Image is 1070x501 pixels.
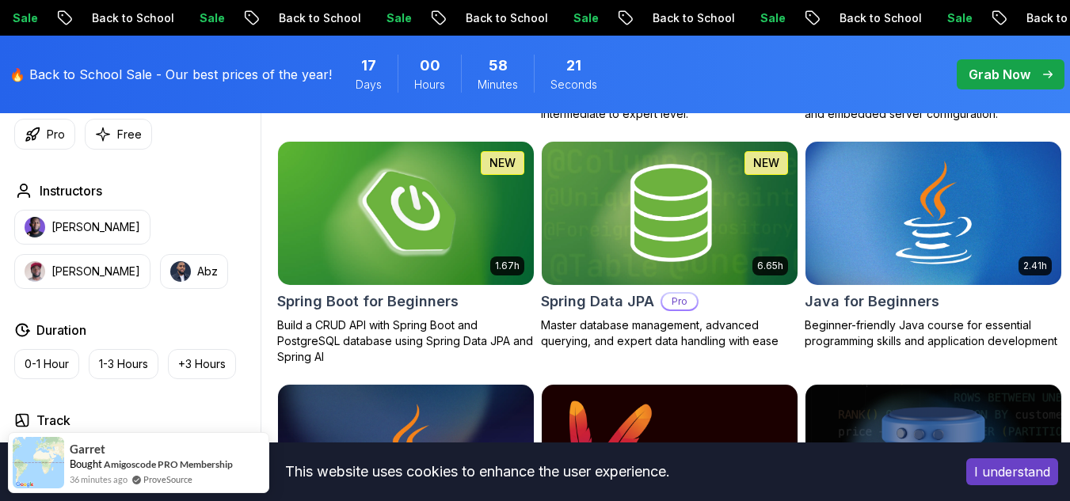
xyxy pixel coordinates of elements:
div: This website uses cookies to enhance the user experience. [12,454,942,489]
h2: Instructors [40,181,102,200]
span: 0 Hours [420,55,440,77]
p: NEW [753,155,779,171]
p: Abz [197,264,218,279]
img: Spring Boot for Beginners card [272,138,540,288]
button: Accept cookies [966,458,1058,485]
img: instructor img [170,261,191,282]
p: Build a CRUD API with Spring Boot and PostgreSQL database using Spring Data JPA and Spring AI [277,317,535,365]
p: Back to School [823,10,931,26]
h2: Spring Boot for Beginners [277,290,459,313]
p: NEW [489,155,516,171]
button: 0-1 Hour [14,349,79,379]
a: Spring Boot for Beginners card1.67hNEWSpring Boot for BeginnersBuild a CRUD API with Spring Boot ... [277,141,535,365]
p: Pro [47,127,65,142]
span: Minutes [478,77,518,93]
p: Master database management, advanced querying, and expert data handling with ease [541,317,798,349]
img: Spring Data JPA card [542,142,798,285]
button: Pro [14,119,75,150]
p: +3 Hours [178,356,226,372]
button: 1-3 Hours [89,349,158,379]
button: +3 Hours [168,349,236,379]
p: Grab Now [969,65,1030,84]
button: instructor img[PERSON_NAME] [14,254,150,289]
span: Bought [70,457,102,470]
p: 🔥 Back to School Sale - Our best prices of the year! [10,65,332,84]
h2: Track [36,411,70,430]
p: Back to School [262,10,370,26]
a: ProveSource [143,473,192,486]
img: instructor img [25,261,45,282]
a: Java for Beginners card2.41hJava for BeginnersBeginner-friendly Java course for essential program... [805,141,1062,349]
span: Garret [70,442,105,456]
p: Sale [557,10,607,26]
p: Beginner-friendly Java course for essential programming skills and application development [805,317,1062,349]
p: Back to School [75,10,183,26]
p: Sale [370,10,421,26]
span: 58 Minutes [489,55,508,77]
p: 2.41h [1023,260,1047,272]
img: instructor img [25,217,45,237]
p: [PERSON_NAME] [51,264,140,279]
img: provesource social proof notification image [13,437,64,488]
button: instructor imgAbz [160,254,228,289]
p: [PERSON_NAME] [51,219,140,235]
a: Amigoscode PRO Membership [104,458,233,470]
span: 17 Days [361,55,376,77]
h2: Java for Beginners [805,290,939,313]
span: Seconds [550,77,597,93]
p: 0-1 Hour [25,356,69,372]
span: Days [356,77,382,93]
button: Free [85,119,152,150]
h2: Duration [36,321,86,340]
p: Free [117,127,142,142]
p: Pro [662,294,697,309]
a: Spring Data JPA card6.65hNEWSpring Data JPAProMaster database management, advanced querying, and ... [541,141,798,349]
span: 36 minutes ago [70,473,128,486]
p: Back to School [636,10,744,26]
p: 1.67h [495,260,520,272]
p: Back to School [449,10,557,26]
p: 6.65h [757,260,783,272]
span: Hours [414,77,445,93]
p: Sale [931,10,981,26]
p: Sale [183,10,234,26]
button: instructor img[PERSON_NAME] [14,210,150,245]
p: 1-3 Hours [99,356,148,372]
p: Sale [744,10,794,26]
img: Java for Beginners card [805,142,1061,285]
span: 21 Seconds [566,55,581,77]
h2: Spring Data JPA [541,290,654,313]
